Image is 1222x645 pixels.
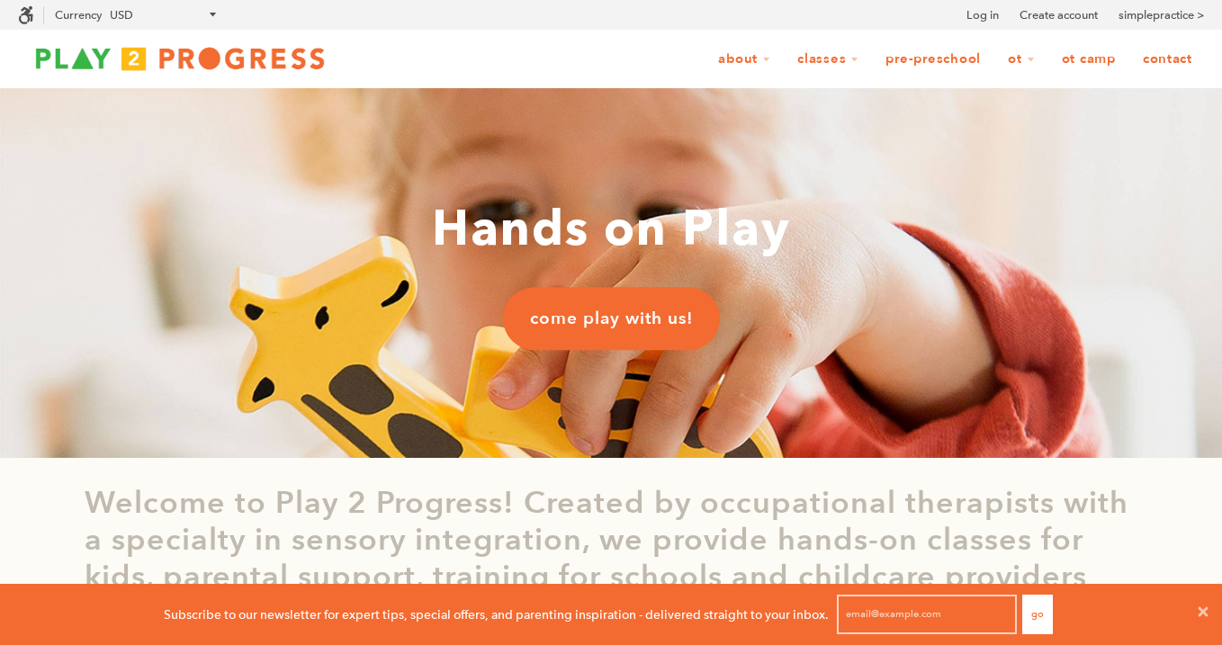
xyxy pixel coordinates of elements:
[1131,42,1204,76] a: Contact
[164,605,829,624] p: Subscribe to our newsletter for expert tips, special offers, and parenting inspiration - delivere...
[55,8,102,22] label: Currency
[18,40,342,76] img: Play2Progress logo
[1020,6,1098,24] a: Create account
[1050,42,1128,76] a: OT Camp
[85,485,1137,632] p: Welcome to Play 2 Progress! Created by occupational therapists with a specialty in sensory integr...
[786,42,870,76] a: Classes
[706,42,782,76] a: About
[874,42,993,76] a: Pre-Preschool
[966,6,999,24] a: Log in
[503,287,720,350] a: come play with us!
[996,42,1047,76] a: OT
[1119,6,1204,24] a: simplepractice >
[530,307,693,330] span: come play with us!
[837,595,1017,634] input: email@example.com
[1022,595,1053,634] button: Go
